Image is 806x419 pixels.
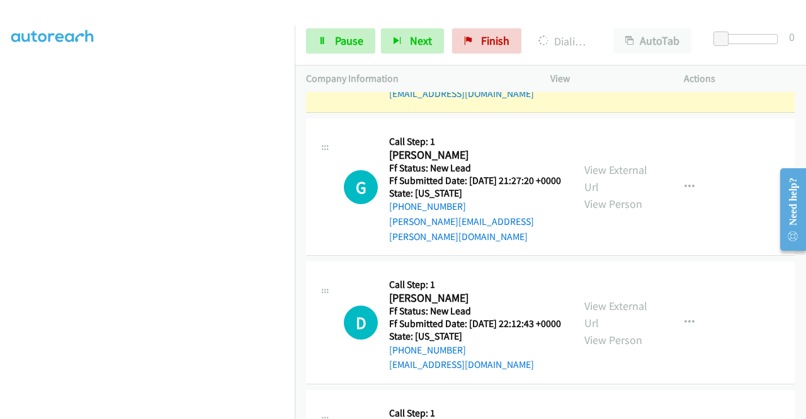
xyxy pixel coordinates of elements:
[389,305,561,318] h5: Ff Status: New Lead
[410,33,432,48] span: Next
[389,344,466,356] a: [PHONE_NUMBER]
[550,71,661,86] p: View
[344,170,378,204] h1: G
[389,162,562,175] h5: Ff Status: New Lead
[381,28,444,54] button: Next
[389,135,562,148] h5: Call Step: 1
[684,71,795,86] p: Actions
[389,200,466,212] a: [PHONE_NUMBER]
[389,175,562,187] h5: Ff Submitted Date: [DATE] 21:27:20 +0000
[389,291,561,306] h2: [PERSON_NAME]
[306,71,528,86] p: Company Information
[452,28,521,54] a: Finish
[538,33,591,50] p: Dialing [PERSON_NAME]
[344,170,378,204] div: The call is yet to be attempted
[389,187,562,200] h5: State: [US_STATE]
[584,299,647,330] a: View External Url
[389,148,557,163] h2: [PERSON_NAME]
[613,28,691,54] button: AutoTab
[389,330,561,343] h5: State: [US_STATE]
[389,318,561,330] h5: Ff Submitted Date: [DATE] 22:12:43 +0000
[344,306,378,340] div: The call is yet to be attempted
[770,159,806,260] iframe: Resource Center
[481,33,509,48] span: Finish
[584,197,642,211] a: View Person
[389,278,561,291] h5: Call Step: 1
[389,88,534,100] a: [EMAIL_ADDRESS][DOMAIN_NAME]
[584,163,647,194] a: View External Url
[335,33,363,48] span: Pause
[344,306,378,340] h1: D
[306,28,375,54] a: Pause
[584,333,642,347] a: View Person
[789,28,795,45] div: 0
[389,215,534,243] a: [PERSON_NAME][EMAIL_ADDRESS][PERSON_NAME][DOMAIN_NAME]
[389,359,534,370] a: [EMAIL_ADDRESS][DOMAIN_NAME]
